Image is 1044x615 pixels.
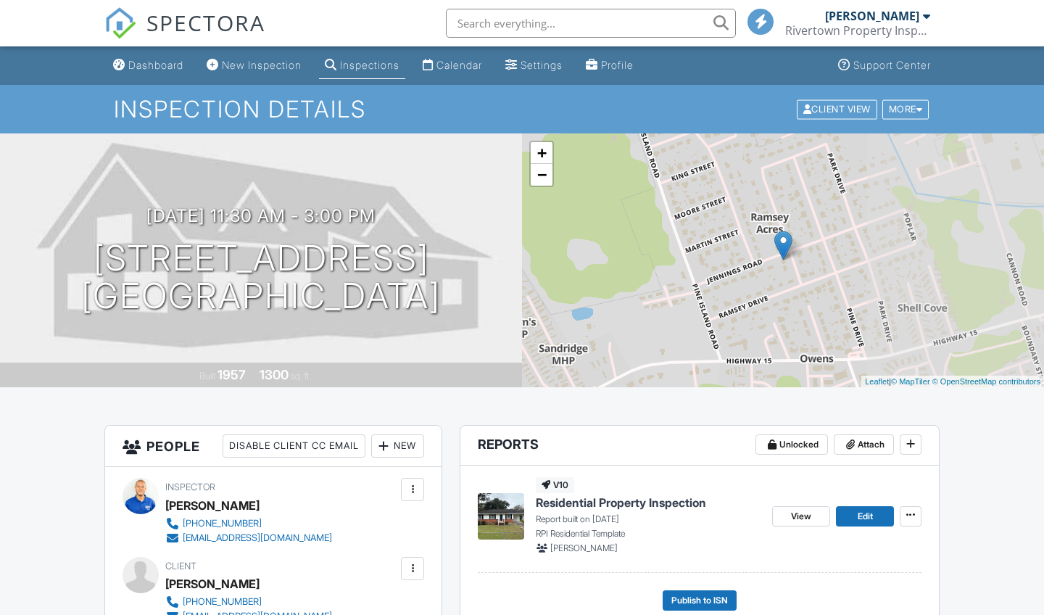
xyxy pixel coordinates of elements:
[371,434,424,458] div: New
[104,20,265,50] a: SPECTORA
[853,59,931,71] div: Support Center
[217,367,246,382] div: 1957
[222,59,302,71] div: New Inspection
[446,9,736,38] input: Search everything...
[128,59,183,71] div: Dashboard
[865,377,889,386] a: Leaflet
[832,52,937,79] a: Support Center
[107,52,189,79] a: Dashboard
[201,52,307,79] a: New Inspection
[146,206,376,226] h3: [DATE] 11:30 am - 3:00 pm
[146,7,265,38] span: SPECTORA
[797,99,877,119] div: Client View
[891,377,930,386] a: © MapTiler
[105,426,442,467] h3: People
[165,531,332,545] a: [EMAIL_ADDRESS][DOMAIN_NAME]
[417,52,488,79] a: Calendar
[531,142,552,164] a: Zoom in
[183,518,262,529] div: [PHONE_NUMBER]
[104,7,136,39] img: The Best Home Inspection Software - Spectora
[340,59,399,71] div: Inspections
[165,482,215,492] span: Inspector
[825,9,919,23] div: [PERSON_NAME]
[436,59,482,71] div: Calendar
[580,52,639,79] a: Profile
[291,371,311,381] span: sq. ft.
[932,377,1040,386] a: © OpenStreetMap contributors
[114,96,930,122] h1: Inspection Details
[882,99,929,119] div: More
[223,434,365,458] div: Disable Client CC Email
[531,164,552,186] a: Zoom out
[165,595,332,609] a: [PHONE_NUMBER]
[165,573,260,595] div: [PERSON_NAME]
[165,495,260,516] div: [PERSON_NAME]
[319,52,405,79] a: Inspections
[260,367,289,382] div: 1300
[601,59,634,71] div: Profile
[165,516,332,531] a: [PHONE_NUMBER]
[165,561,196,571] span: Client
[183,596,262,608] div: [PHONE_NUMBER]
[183,532,332,544] div: [EMAIL_ADDRESS][DOMAIN_NAME]
[521,59,563,71] div: Settings
[785,23,930,38] div: Rivertown Property Inspections
[81,239,441,316] h1: [STREET_ADDRESS] [GEOGRAPHIC_DATA]
[500,52,568,79] a: Settings
[199,371,215,381] span: Built
[861,376,1044,388] div: |
[795,103,881,114] a: Client View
